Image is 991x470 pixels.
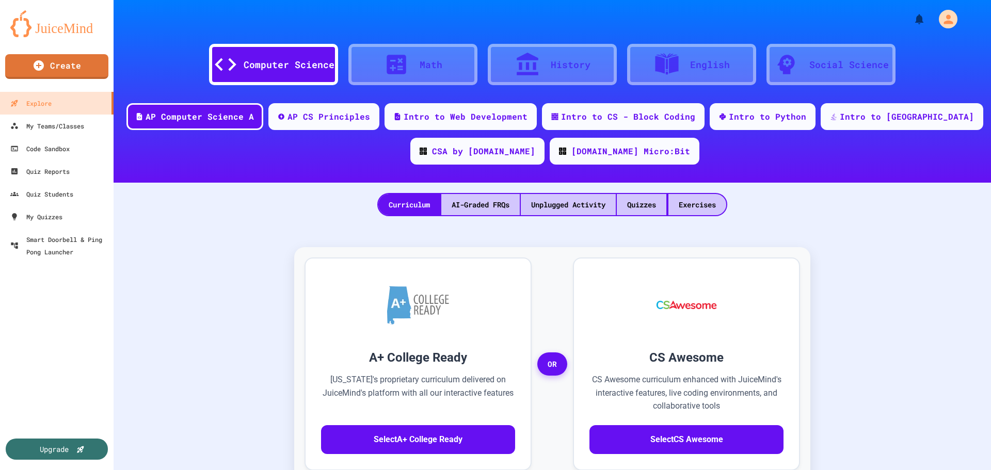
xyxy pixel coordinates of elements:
div: Social Science [809,58,889,72]
div: AP Computer Science A [146,110,254,123]
div: My Notifications [894,10,928,28]
iframe: chat widget [948,429,981,460]
div: Quizzes [617,194,666,215]
div: Math [420,58,442,72]
p: CS Awesome curriculum enhanced with JuiceMind's interactive features, live coding environments, a... [589,373,784,413]
div: Smart Doorbell & Ping Pong Launcher [10,233,109,258]
div: Unplugged Activity [521,194,616,215]
div: Intro to Web Development [404,110,528,123]
div: Computer Science [244,58,334,72]
div: AI-Graded FRQs [441,194,520,215]
div: [DOMAIN_NAME] Micro:Bit [571,145,690,157]
img: CS Awesome [646,274,727,336]
div: Explore [10,97,52,109]
div: Intro to CS - Block Coding [561,110,695,123]
iframe: chat widget [905,384,981,428]
div: My Teams/Classes [10,120,84,132]
span: OR [537,352,567,376]
div: History [551,58,590,72]
div: Quiz Students [10,188,73,200]
img: CODE_logo_RGB.png [559,148,566,155]
div: Intro to [GEOGRAPHIC_DATA] [840,110,974,123]
button: SelectCS Awesome [589,425,784,454]
h3: A+ College Ready [321,348,515,367]
div: Curriculum [378,194,440,215]
div: Intro to Python [729,110,806,123]
div: CSA by [DOMAIN_NAME] [432,145,535,157]
img: A+ College Ready [387,286,449,325]
a: Create [5,54,108,79]
p: [US_STATE]'s proprietary curriculum delivered on JuiceMind's platform with all our interactive fe... [321,373,515,413]
img: logo-orange.svg [10,10,103,37]
img: CODE_logo_RGB.png [420,148,427,155]
div: AP CS Principles [287,110,370,123]
h3: CS Awesome [589,348,784,367]
div: My Quizzes [10,210,62,223]
div: Quiz Reports [10,165,70,177]
div: English [690,58,730,72]
div: Upgrade [40,444,69,455]
button: SelectA+ College Ready [321,425,515,454]
div: Exercises [668,194,726,215]
div: My Account [928,7,960,31]
div: Code Sandbox [10,142,70,155]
